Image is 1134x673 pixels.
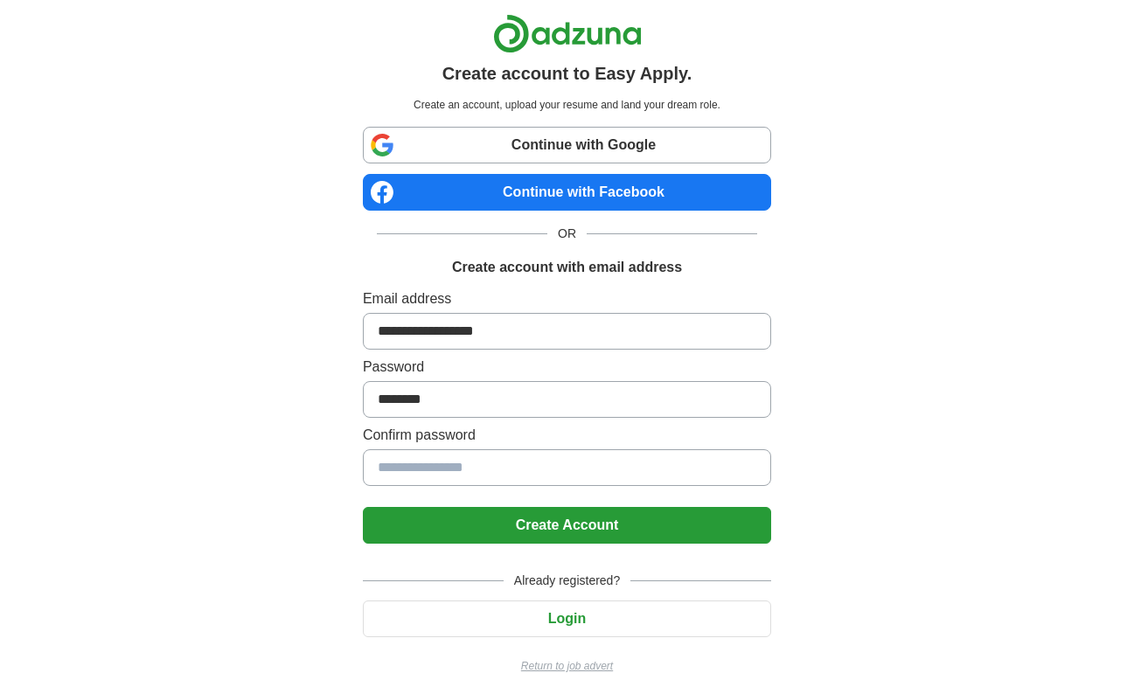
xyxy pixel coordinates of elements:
[363,611,771,626] a: Login
[366,97,768,113] p: Create an account, upload your resume and land your dream role.
[504,572,630,590] span: Already registered?
[452,257,682,278] h1: Create account with email address
[363,288,771,309] label: Email address
[363,507,771,544] button: Create Account
[363,425,771,446] label: Confirm password
[363,600,771,637] button: Login
[493,14,642,53] img: Adzuna logo
[547,225,587,243] span: OR
[363,127,771,163] a: Continue with Google
[363,174,771,211] a: Continue with Facebook
[363,357,771,378] label: Password
[442,60,692,87] h1: Create account to Easy Apply.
